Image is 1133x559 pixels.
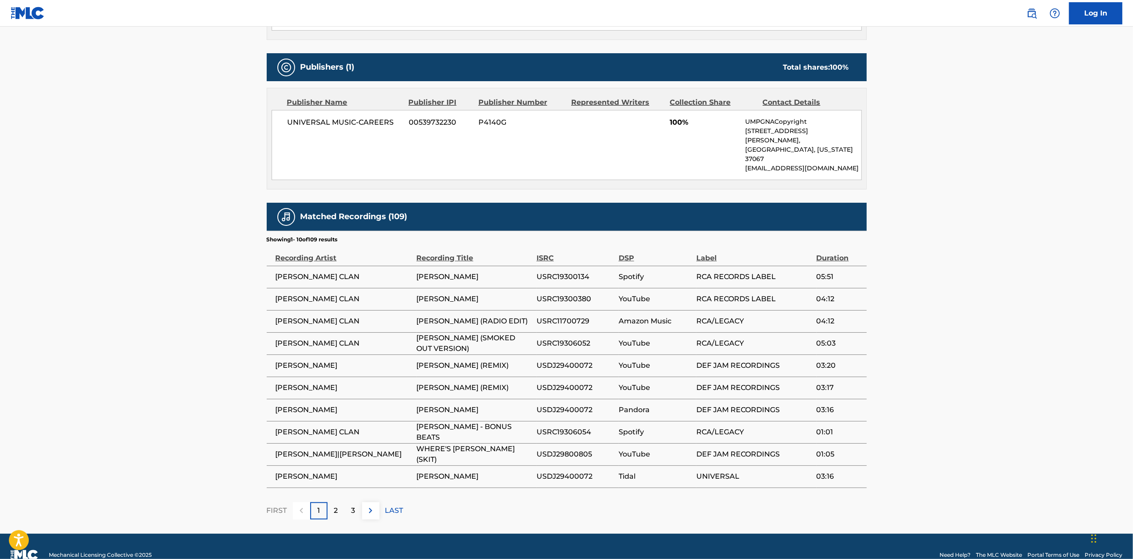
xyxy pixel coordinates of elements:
[670,117,738,128] span: 100%
[281,62,292,73] img: Publishers
[696,294,812,304] span: RCA RECORDS LABEL
[276,294,412,304] span: [PERSON_NAME] CLAN
[417,444,532,465] span: WHERE'S [PERSON_NAME] (SKIT)
[763,97,849,108] div: Contact Details
[619,427,692,437] span: Spotify
[817,449,862,460] span: 01:05
[1089,516,1133,559] iframe: Chat Widget
[417,244,532,264] div: Recording Title
[287,97,402,108] div: Publisher Name
[417,405,532,415] span: [PERSON_NAME]
[619,338,692,349] span: YouTube
[817,471,862,482] span: 03:16
[817,244,862,264] div: Duration
[537,471,614,482] span: USDJ29400072
[783,62,849,73] div: Total shares:
[696,449,812,460] span: DEF JAM RECORDINGS
[537,338,614,349] span: USRC19306052
[276,360,412,371] span: [PERSON_NAME]
[385,505,403,516] p: LAST
[1091,525,1097,552] div: Drag
[537,427,614,437] span: USRC19306054
[537,382,614,393] span: USDJ29400072
[409,97,472,108] div: Publisher IPI
[417,421,532,443] span: [PERSON_NAME] - BONUS BEATS
[365,505,376,516] img: right
[351,505,355,516] p: 3
[417,333,532,354] span: [PERSON_NAME] (SMOKED OUT VERSION)
[1085,551,1122,559] a: Privacy Policy
[281,212,292,222] img: Matched Recordings
[276,427,412,437] span: [PERSON_NAME] CLAN
[478,97,565,108] div: Publisher Number
[696,360,812,371] span: DEF JAM RECORDINGS
[745,126,861,145] p: [STREET_ADDRESS][PERSON_NAME],
[409,117,472,128] span: 00539732230
[276,449,412,460] span: [PERSON_NAME]|[PERSON_NAME]
[276,316,412,327] span: [PERSON_NAME] CLAN
[745,145,861,164] p: [GEOGRAPHIC_DATA], [US_STATE] 37067
[745,117,861,126] p: UMPGNACopyright
[696,338,812,349] span: RCA/LEGACY
[334,505,338,516] p: 2
[11,7,45,20] img: MLC Logo
[1023,4,1041,22] a: Public Search
[537,449,614,460] span: USDJ29800805
[696,427,812,437] span: RCA/LEGACY
[300,62,355,72] h5: Publishers (1)
[267,236,338,244] p: Showing 1 - 10 of 109 results
[1069,2,1122,24] a: Log In
[696,316,812,327] span: RCA/LEGACY
[817,427,862,437] span: 01:01
[417,272,532,282] span: [PERSON_NAME]
[1027,551,1079,559] a: Portal Terms of Use
[300,212,407,222] h5: Matched Recordings (109)
[619,272,692,282] span: Spotify
[619,316,692,327] span: Amazon Music
[537,244,614,264] div: ISRC
[276,272,412,282] span: [PERSON_NAME] CLAN
[417,316,532,327] span: [PERSON_NAME] (RADIO EDIT)
[619,471,692,482] span: Tidal
[276,338,412,349] span: [PERSON_NAME] CLAN
[1046,4,1064,22] div: Help
[940,551,971,559] a: Need Help?
[817,405,862,415] span: 03:16
[288,117,403,128] span: UNIVERSAL MUSIC-CAREERS
[417,360,532,371] span: [PERSON_NAME] (REMIX)
[696,405,812,415] span: DEF JAM RECORDINGS
[537,316,614,327] span: USRC11700729
[537,360,614,371] span: USDJ29400072
[537,272,614,282] span: USRC19300134
[670,97,756,108] div: Collection Share
[417,382,532,393] span: [PERSON_NAME] (REMIX)
[619,294,692,304] span: YouTube
[417,294,532,304] span: [PERSON_NAME]
[696,244,812,264] div: Label
[276,405,412,415] span: [PERSON_NAME]
[317,505,320,516] p: 1
[830,63,849,71] span: 100 %
[276,471,412,482] span: [PERSON_NAME]
[817,382,862,393] span: 03:17
[619,449,692,460] span: YouTube
[745,164,861,173] p: [EMAIL_ADDRESS][DOMAIN_NAME]
[1050,8,1060,19] img: help
[478,117,565,128] span: P4140G
[696,382,812,393] span: DEF JAM RECORDINGS
[619,405,692,415] span: Pandora
[619,360,692,371] span: YouTube
[817,272,862,282] span: 05:51
[267,505,287,516] p: FIRST
[976,551,1022,559] a: The MLC Website
[276,382,412,393] span: [PERSON_NAME]
[537,405,614,415] span: USDJ29400072
[619,382,692,393] span: YouTube
[537,294,614,304] span: USRC19300380
[571,97,663,108] div: Represented Writers
[817,360,862,371] span: 03:20
[696,471,812,482] span: UNIVERSAL
[417,471,532,482] span: [PERSON_NAME]
[619,244,692,264] div: DSP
